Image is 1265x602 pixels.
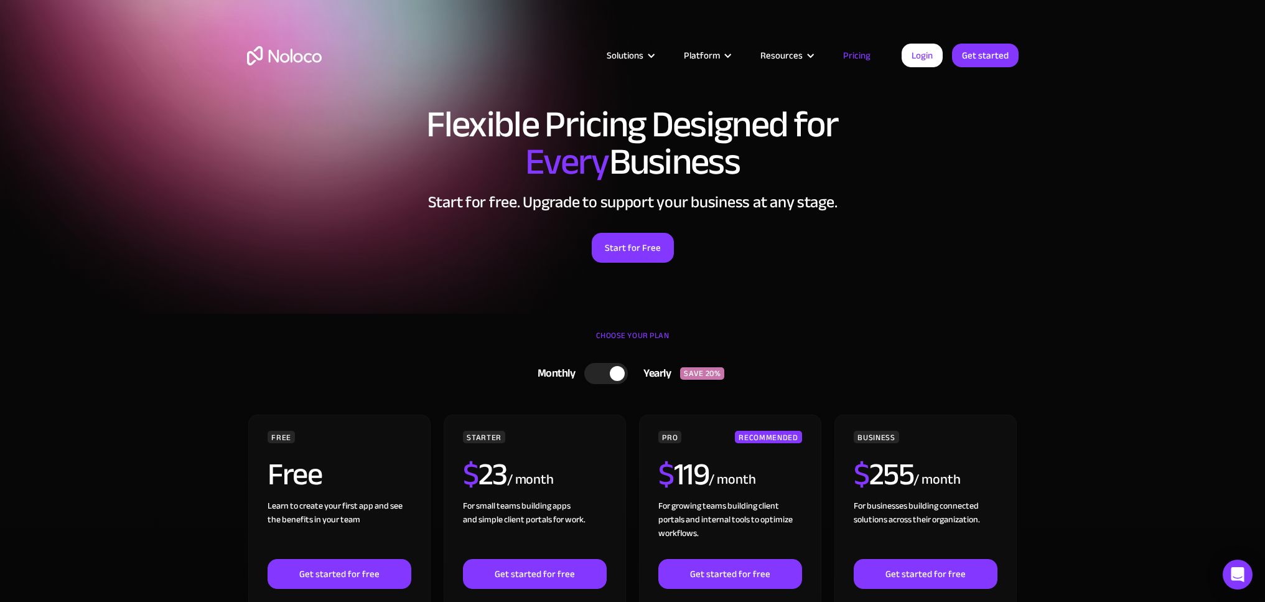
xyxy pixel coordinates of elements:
[268,459,322,490] h2: Free
[854,459,913,490] h2: 255
[658,431,681,443] div: PRO
[828,47,886,63] a: Pricing
[854,445,869,504] span: $
[658,559,801,589] a: Get started for free
[591,47,668,63] div: Solutions
[658,499,801,559] div: For growing teams building client portals and internal tools to optimize workflows.
[592,233,674,263] a: Start for Free
[760,47,803,63] div: Resources
[525,127,609,197] span: Every
[735,431,801,443] div: RECOMMENDED
[854,499,997,559] div: For businesses building connected solutions across their organization. ‍
[463,499,606,559] div: For small teams building apps and simple client portals for work. ‍
[658,459,709,490] h2: 119
[952,44,1019,67] a: Get started
[1223,560,1253,590] div: Open Intercom Messenger
[902,44,943,67] a: Login
[854,431,899,443] div: BUSINESS
[247,106,1019,181] h1: Flexible Pricing Designed for Business
[668,47,745,63] div: Platform
[463,445,478,504] span: $
[247,46,322,65] a: home
[854,559,997,589] a: Get started for free
[507,470,554,490] div: / month
[463,559,606,589] a: Get started for free
[709,470,755,490] div: / month
[268,431,295,443] div: FREE
[745,47,828,63] div: Resources
[247,193,1019,212] h2: Start for free. Upgrade to support your business at any stage.
[913,470,960,490] div: / month
[680,367,724,380] div: SAVE 20%
[247,326,1019,357] div: CHOOSE YOUR PLAN
[463,431,505,443] div: STARTER
[522,364,585,383] div: Monthly
[684,47,720,63] div: Platform
[268,499,411,559] div: Learn to create your first app and see the benefits in your team ‍
[607,47,643,63] div: Solutions
[658,445,674,504] span: $
[628,364,680,383] div: Yearly
[463,459,507,490] h2: 23
[268,559,411,589] a: Get started for free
